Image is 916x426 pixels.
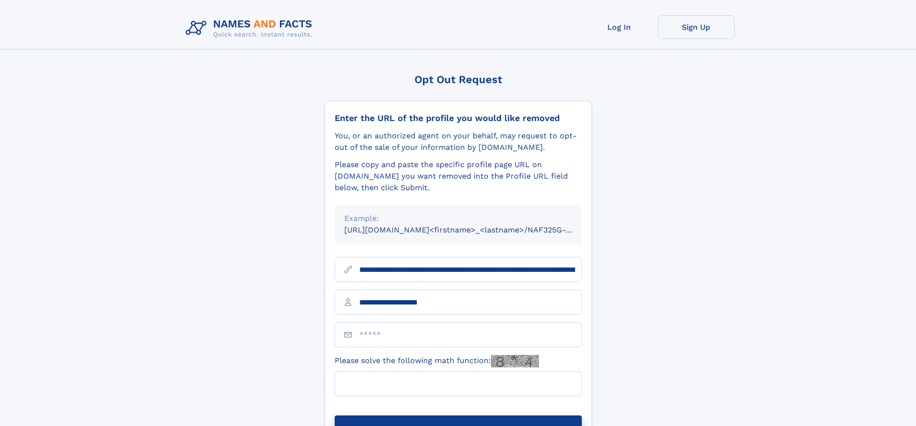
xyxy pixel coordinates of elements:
[658,15,735,39] a: Sign Up
[335,159,582,194] div: Please copy and paste the specific profile page URL on [DOMAIN_NAME] you want removed into the Pr...
[335,113,582,123] div: Enter the URL of the profile you would like removed
[344,213,572,224] div: Example:
[325,73,592,85] div: Opt Out Request
[581,15,658,39] a: Log In
[344,225,600,234] small: [URL][DOMAIN_NAME]<firstname>_<lastname>/NAF325G-xxxxxxxx
[182,15,320,41] img: Logo Names and Facts
[335,355,539,367] label: Please solve the following math function:
[335,130,582,153] div: You, or an authorized agent on your behalf, may request to opt-out of the sale of your informatio...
